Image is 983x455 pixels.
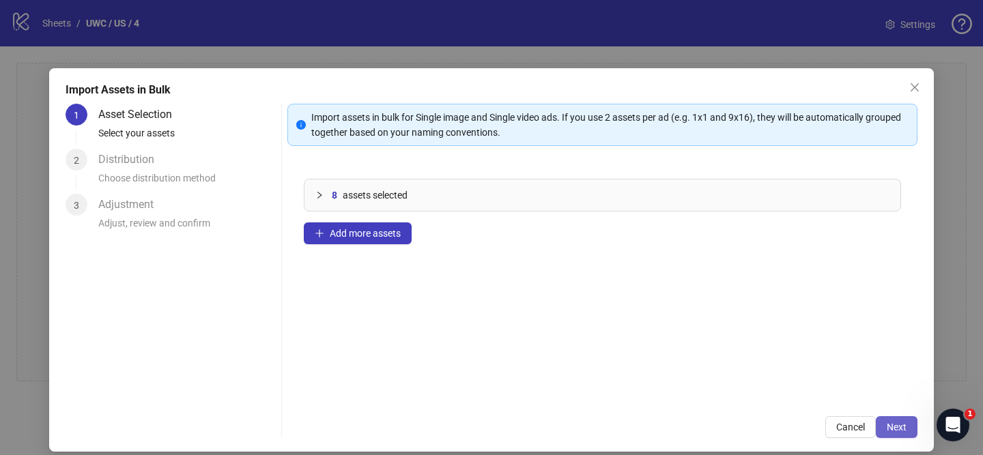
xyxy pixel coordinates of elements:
button: Add more assets [304,222,412,244]
span: collapsed [315,191,324,199]
span: Next [887,422,907,432]
iframe: Intercom live chat [937,409,969,441]
span: 1 [965,409,975,420]
button: Close [904,76,926,98]
div: 8assets selected [304,179,900,211]
span: 3 [74,200,79,211]
button: Next [876,416,917,438]
button: Cancel [825,416,876,438]
div: Distribution [98,149,165,171]
div: Import Assets in Bulk [66,82,917,98]
span: 2 [74,155,79,166]
div: Adjustment [98,194,165,216]
div: Adjust, review and confirm [98,216,276,239]
span: 8 [332,188,337,203]
span: plus [315,229,324,238]
span: Add more assets [330,228,401,239]
div: Import assets in bulk for Single image and Single video ads. If you use 2 assets per ad (e.g. 1x1... [311,110,909,140]
span: 1 [74,110,79,121]
span: info-circle [296,120,306,130]
div: Choose distribution method [98,171,276,194]
span: close [909,82,920,93]
span: assets selected [343,188,408,203]
span: Cancel [836,422,865,432]
div: Select your assets [98,126,276,149]
div: Asset Selection [98,104,183,126]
